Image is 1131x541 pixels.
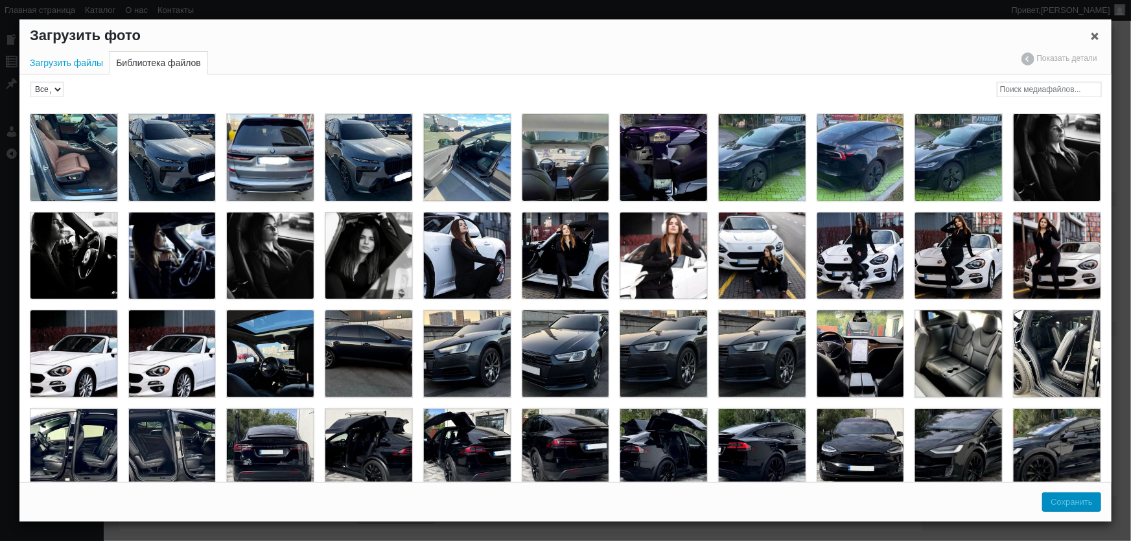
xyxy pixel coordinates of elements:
[1008,403,1106,501] li: Tesla Model X черный прокат без водителя, внедорожник тесла арендовать с водителем на прокат 03
[25,305,123,403] li: Fiat 124 Spider кабриолет на прокат, аренда кабриолет на свадьбу, кабриолет для фото сессии съемк...
[320,207,418,305] li: Fiat 124 Spider кабриолет на прокат, аренда кабриолет на свадьбу, кабриолет для фото сессии съемк...
[1008,207,1106,305] li: Fiat 124 Spider кабриолет на прокат, аренда кабриолет на свадьбу, кабриолет для фото сессии съемк...
[25,108,123,207] li: BMW X7 на прокат, аренда бмв х7, бмв х7 аренда авто на свадьбу с водителем, прокат авто киев 03
[713,305,811,403] li: Ауди А4 прокат без водителя. аренда ауди с водителем, авто ауди а4 на прокат в киеве 01
[614,403,713,501] li: Tesla Model X черный прокат без водителя, внедорожник тесла арендовать с водителем на прокат 07
[517,207,615,305] li: Fiat 124 Spider кабриолет на прокат, аренда кабриолет на свадьбу, кабриолет для фото сессии съемк...
[418,108,517,207] li: Tesla Model 3 аренда с водителем на свадьбу, прокат тесла 3, авто на прокат тесла модел 3 серая 03
[418,207,517,305] li: Fiat 124 Spider кабриолет на прокат, аренда кабриолет на свадьбу, кабриолет для фото сессии съемк...
[25,403,123,501] li: Tesla Model X черный прокат без водителя, внедорожник тесла арендовать с водителем на прокат 14
[123,207,222,305] li: Fiat 124 Spider кабриолет на прокат, аренда кабриолет на свадьбу, кабриолет для фото сессии съемк...
[517,305,615,403] li: Ауди А4 прокат без водителя. аренда ауди с водителем, авто ауди а4 на прокат в киеве 02
[713,403,811,501] li: Tesla Model X черный прокат без водителя, внедорожник тесла арендовать с водителем на прокат 06
[517,403,615,501] li: Tesla Model X черный прокат без водителя, внедорожник тесла арендовать с водителем на прокат 09
[713,108,811,207] li: Tesla Model 3 аренда с водителем на свадьбу, прокат тесла 3, авто на прокат тесла модел 3 серая 01
[418,305,517,403] li: Ауди А4 прокат без водителя. аренда ауди с водителем, авто ауди а4 на прокат в киеве 03
[909,108,1008,207] li: Tesla Model 3 аренда с водителем на свадьбу, прокат тесла 3, авто на прокат тесла модел 3 серая 01
[123,305,222,403] li: Fiat 124 Spider кабриолет на прокат, аренда кабриолет на свадьбу, кабриолет для фото сессии съемк...
[19,19,1112,52] h1: Загрузить фото
[909,305,1008,403] li: Tesla Model X черный прокат без водителя, внедорожник тесла арендовать с водителем на прокат 16
[517,108,615,207] li: Tesla Model 3 аренда с водителем на свадьбу, прокат тесла 3, авто на прокат тесла модел 3 серая 04
[418,403,517,501] li: Tesla Model X черный прокат без водителя, внедорожник тесла арендовать с водителем на прокат 10
[997,82,1102,97] input: Поиск медиафайлов...
[909,403,1008,501] li: Tesla Model X черный прокат без водителя, внедорожник тесла арендовать с водителем на прокат 04
[320,305,418,403] li: Ауди А4 прокат без водителя. аренда ауди с водителем, авто ауди а4 на прокат в киеве 04
[811,207,910,305] li: Fiat 124 Spider кабриолет на прокат, аренда кабриолет на свадьбу, кабриолет для фото сессии съемк...
[320,403,418,501] li: Tesla Model X черный прокат без водителя, внедорожник тесла арендовать с водителем на прокат 11
[1015,52,1104,65] a: Показать детали
[909,207,1008,305] li: Fiat 124 Spider кабриолет на прокат, аренда кабриолет на свадьбу, кабриолет для фото сессии съемк...
[1021,52,1097,65] span: Показать детали
[221,207,320,305] li: Fiat 124 Spider кабриолет на прокат, аренда кабриолет на свадьбу, кабриолет для фото сессии съемк...
[614,108,713,207] li: Tesla Model 3 аренда с водителем на свадьбу, прокат тесла 3, авто на прокат тесла модел 3 серая 05
[221,108,320,207] li: BMW X7 на прокат, аренда бмв х7, бмв х7 аренда авто на свадьбу с водителем, прокат авто киев 02
[123,403,222,501] li: Tesla Model X черный прокат без водителя, внедорожник тесла арендовать с водителем на прокат 13
[109,51,208,75] a: Библиотека файлов
[713,207,811,305] li: Fiat 124 Spider кабриолет на прокат, аренда кабриолет на свадьбу, кабриолет для фото сессии съемк...
[25,207,123,305] li: Fiat 124 Spider кабриолет на прокат, аренда кабриолет на свадьбу, кабриолет для фото сессии съемк...
[23,52,110,75] a: Загрузить файлы
[320,108,418,207] li: BMW X7 на прокат, аренда бмв х7, бмв х7 аренда авто на свадьбу с водителем, прокат авто киев 01
[811,108,910,207] li: Tesla Model 3 аренда с водителем на свадьбу, прокат тесла 3, авто на прокат тесла модел 3 серая 02
[1008,108,1106,207] li: Fiat 124 Spider кабриолет на прокат, аренда кабриолет на свадьбу, кабриолет для фото сессии съемк...
[123,108,222,207] li: BMW X7 на прокат, аренда бмв х7, бмв х7 аренда авто на свадьбу с водителем, прокат авто киев 01
[1008,305,1106,403] li: Tesla Model X черный прокат без водителя, внедорожник тесла арендовать с водителем на прокат 15
[221,403,320,501] li: Tesla Model X черный прокат без водителя, внедорожник тесла арендовать с водителем на прокат 12
[221,305,320,403] li: Ауди А4 прокат без водителя. аренда ауди с водителем, авто ауди а4 на прокат в киеве 05
[811,305,910,403] li: Tesla Model X черный прокат без водителя, внедорожник тесла арендовать с водителем на прокат 17
[1042,492,1101,512] button: Сохранить
[614,207,713,305] li: Fiat 124 Spider кабриолет на прокат, аренда кабриолет на свадьбу, кабриолет для фото сессии съемк...
[811,403,910,501] li: Tesla Model X черный прокат без водителя, внедорожник тесла арендовать с водителем на прокат 05
[614,305,713,403] li: Ауди А4 прокат без водителя. аренда ауди с водителем, авто ауди а4 на прокат в киеве 01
